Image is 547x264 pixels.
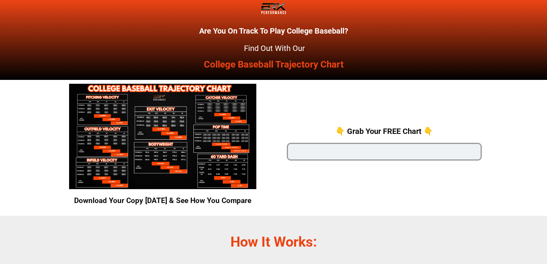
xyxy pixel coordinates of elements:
[69,84,257,189] img: Untitled design-6
[244,44,305,53] span: Find Out With Our
[204,59,344,70] span: College Baseball Trajectory Chart
[199,26,348,36] span: Are You On Track To Play College Baseball?
[256,3,291,14] img: brx-performance-website-logo-small
[65,197,261,204] h1: Download Your Copy [DATE] & See How You Compare
[230,234,317,250] span: How It Works:
[287,127,482,135] h1: 👇 Grab Your FREE Chart 👇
